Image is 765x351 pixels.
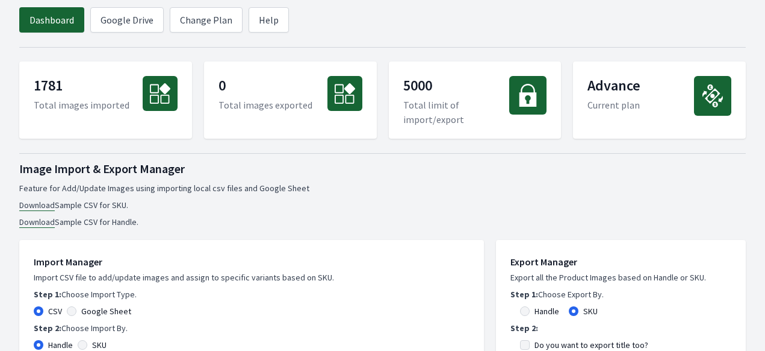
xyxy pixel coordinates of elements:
[218,98,312,112] p: Total images exported
[19,217,55,228] a: Download
[19,7,84,33] a: Dashboard
[48,339,73,351] label: Handle
[534,305,559,317] label: Handle
[170,7,243,33] a: Change Plan
[92,339,107,351] label: SKU
[587,76,640,98] p: Advance
[510,255,731,269] h1: Export Manager
[510,288,731,300] p: Choose Export By.
[249,7,289,33] a: Help
[510,271,731,283] p: Export all the Product Images based on Handle or SKU.
[19,160,746,177] h1: Image Import & Export Manager
[583,305,598,317] label: SKU
[90,7,164,33] a: Google Drive
[34,98,129,112] p: Total images imported
[34,76,129,98] p: 1781
[403,76,510,98] p: 5000
[218,76,312,98] p: 0
[19,200,55,211] a: Download
[510,323,538,334] b: Step 2:
[34,322,469,334] p: Choose Import By.
[34,255,469,269] h1: Import Manager
[19,199,746,211] li: Sample CSV for SKU.
[19,182,746,194] p: Feature for Add/Update Images using importing local csv files and Google Sheet
[534,339,648,351] label: Do you want to export title too?
[587,98,640,112] p: Current plan
[34,323,61,334] b: Step 2:
[34,289,61,300] b: Step 1:
[19,216,746,228] li: Sample CSV for Handle.
[81,305,131,317] label: Google Sheet
[48,305,62,317] label: CSV
[34,271,469,283] p: Import CSV file to add/update images and assign to specific variants based on SKU.
[34,288,469,300] p: Choose Import Type.
[510,289,538,300] b: Step 1:
[403,98,510,127] p: Total limit of import/export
